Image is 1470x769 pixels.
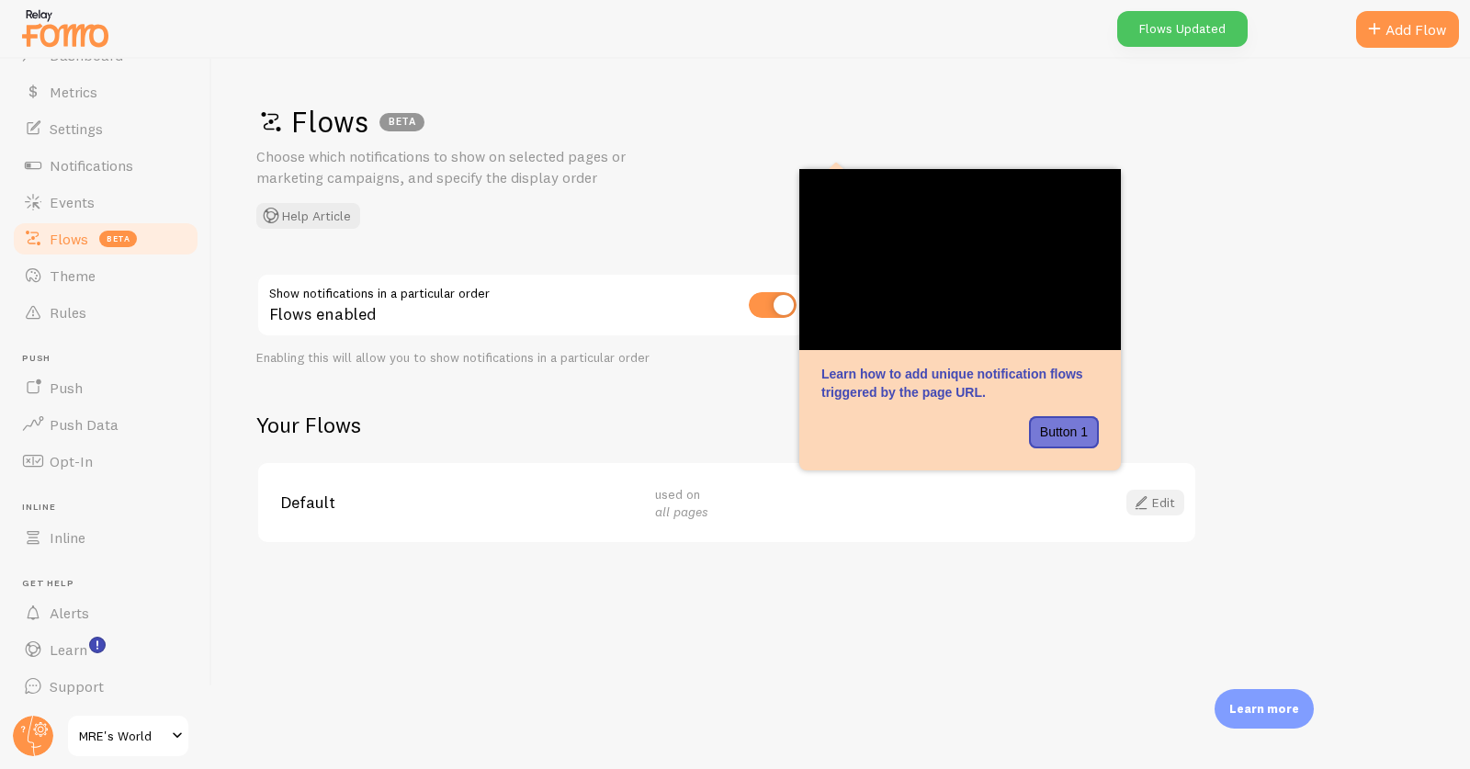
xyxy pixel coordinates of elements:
[11,443,200,480] a: Opt-In
[11,668,200,705] a: Support
[50,266,96,285] span: Theme
[379,113,424,131] div: BETA
[66,714,190,758] a: MRE's World
[50,193,95,211] span: Events
[11,184,200,221] a: Events
[50,379,83,397] span: Push
[50,452,93,470] span: Opt-In
[1126,490,1184,515] a: Edit
[19,5,111,51] img: fomo-relay-logo-orange.svg
[821,365,1099,401] p: Learn how to add unique notification flows triggered by the page URL.
[655,503,708,520] em: all pages
[11,369,200,406] a: Push
[50,604,89,622] span: Alerts
[11,631,200,668] a: Learn
[50,83,97,101] span: Metrics
[256,146,697,188] p: Choose which notifications to show on selected pages or marketing campaigns, and specify the disp...
[79,725,166,747] span: MRE's World
[11,257,200,294] a: Theme
[655,486,708,520] span: used on
[256,350,808,367] div: Enabling this will allow you to show notifications in a particular order
[280,494,633,511] span: Default
[1229,700,1299,718] p: Learn more
[22,353,200,365] span: Push
[99,231,137,247] span: beta
[11,147,200,184] a: Notifications
[1215,689,1314,729] div: Learn more
[50,528,85,547] span: Inline
[256,203,360,229] button: Help Article
[11,294,200,331] a: Rules
[11,519,200,556] a: Inline
[89,637,106,653] svg: <p>Watch New Feature Tutorials!</p>
[11,110,200,147] a: Settings
[11,221,200,257] a: Flows beta
[50,156,133,175] span: Notifications
[50,640,87,659] span: Learn
[256,411,1197,439] h2: Your Flows
[1029,416,1099,449] button: Button 1
[1117,11,1248,47] div: Flows Updated
[11,74,200,110] a: Metrics
[11,594,200,631] a: Alerts
[50,415,119,434] span: Push Data
[22,502,200,514] span: Inline
[50,677,104,695] span: Support
[256,103,1415,141] h1: Flows
[50,303,86,322] span: Rules
[11,406,200,443] a: Push Data
[22,578,200,590] span: Get Help
[256,273,808,340] div: Flows enabled
[50,230,88,248] span: Flows
[50,119,103,138] span: Settings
